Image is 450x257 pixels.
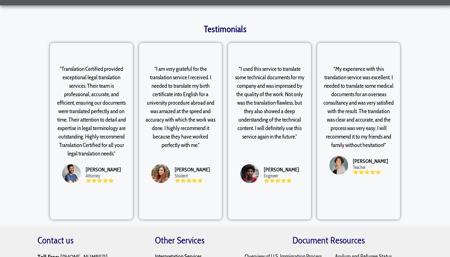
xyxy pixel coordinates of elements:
[56,65,127,158] div: “Translation Certified provided exceptional legal translation services. Their team is professiona...
[86,174,121,183] div: Attorney ⭐⭐⭐⭐⭐
[353,157,388,165] div: [PERSON_NAME]
[155,235,232,246] h3: Other Services
[264,174,299,183] div: Engineer ⭐⭐⭐⭐⭐
[353,165,388,174] div: Teacher ⭐⭐⭐⭐⭐
[292,235,365,246] a: Document Resources
[323,65,394,149] div: “My experience with this translation service was excellent. I needed to translate some medical do...
[175,166,210,174] div: [PERSON_NAME]
[234,65,305,158] div: “I used this service to translate some technical documents for my company and was impressed by th...
[145,65,216,158] div: “I am very grateful for the translation service I received. I needed to translate my birth certif...
[47,24,403,34] h3: Testimonials
[37,235,142,246] h3: Contact us
[175,174,210,183] div: Student ⭐⭐⭐⭐⭐
[86,166,121,174] div: [PERSON_NAME]
[264,166,299,174] div: [PERSON_NAME]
